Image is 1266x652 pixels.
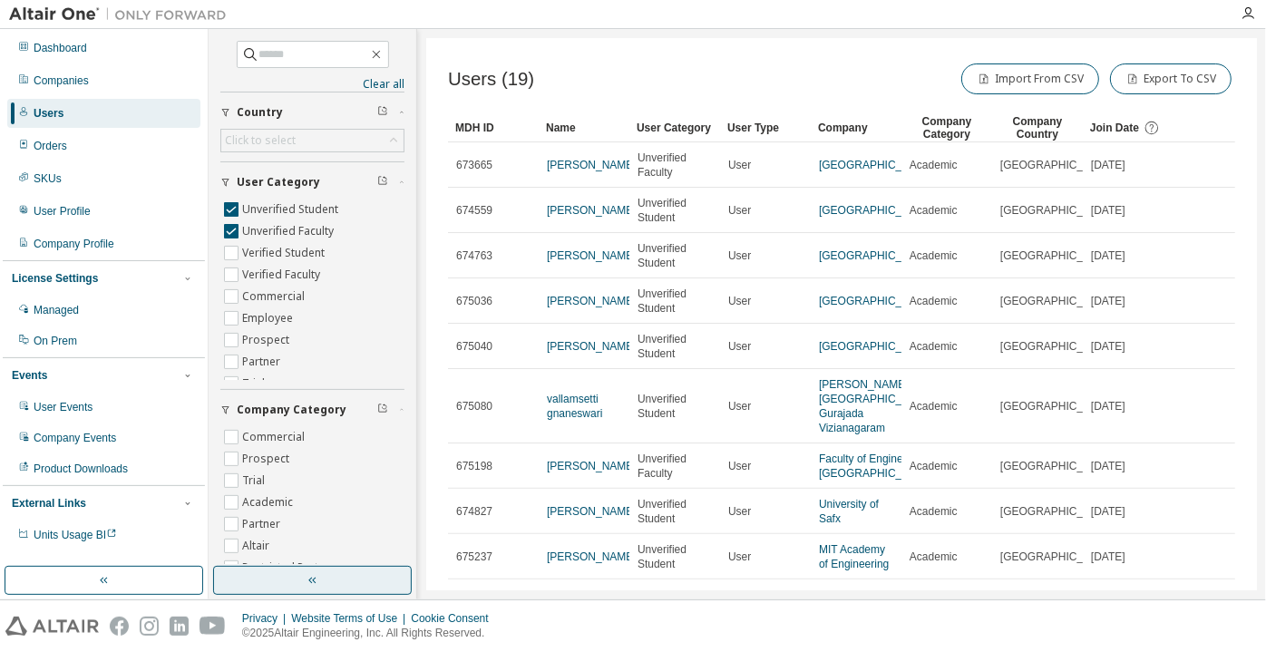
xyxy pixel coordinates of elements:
span: [GEOGRAPHIC_DATA] [1000,504,1114,519]
span: Clear filter [377,105,388,120]
span: Unverified Student [638,332,712,361]
label: Restricted Partner [242,557,339,579]
a: [PERSON_NAME] [547,249,637,262]
label: Prospect [242,448,293,470]
div: Website Terms of Use [291,611,411,626]
div: Companies [34,73,89,88]
div: External Links [12,496,86,511]
a: [PERSON_NAME] v [547,589,637,616]
div: Events [12,368,47,383]
span: [DATE] [1091,550,1125,564]
span: Units Usage BI [34,529,117,541]
span: Users (19) [448,69,534,90]
span: 675080 [456,399,492,414]
span: [GEOGRAPHIC_DATA] [1000,248,1114,263]
span: 675040 [456,339,492,354]
span: User [728,203,751,218]
span: User [728,504,751,519]
div: Cookie Consent [411,611,499,626]
span: Academic [910,203,958,218]
a: [GEOGRAPHIC_DATA] [819,204,932,217]
img: instagram.svg [140,617,159,636]
label: Partner [242,351,284,373]
img: altair_logo.svg [5,617,99,636]
label: Commercial [242,286,308,307]
div: Users [34,106,63,121]
label: Unverified Student [242,199,342,220]
button: Import From CSV [961,63,1099,94]
a: [GEOGRAPHIC_DATA] [819,295,932,307]
div: Company Profile [34,237,114,251]
p: © 2025 Altair Engineering, Inc. All Rights Reserved. [242,626,500,641]
span: [GEOGRAPHIC_DATA] [1000,459,1114,473]
div: Company [818,113,894,142]
span: 674827 [456,504,492,519]
img: facebook.svg [110,617,129,636]
button: Export To CSV [1110,63,1232,94]
span: Unverified Student [638,588,712,617]
label: Partner [242,513,284,535]
span: User [728,294,751,308]
div: Company Events [34,431,116,445]
span: [DATE] [1091,294,1125,308]
span: [GEOGRAPHIC_DATA] [1000,339,1114,354]
span: Academic [910,550,958,564]
span: Clear filter [377,403,388,417]
span: 675198 [456,459,492,473]
span: Academic [910,294,958,308]
span: Academic [910,399,958,414]
span: [GEOGRAPHIC_DATA] [1000,158,1114,172]
a: [GEOGRAPHIC_DATA] [819,159,932,171]
a: University of Safx [819,498,879,525]
span: [DATE] [1091,504,1125,519]
span: 675237 [456,550,492,564]
span: [GEOGRAPHIC_DATA] [1000,203,1114,218]
a: [GEOGRAPHIC_DATA] [819,249,932,262]
span: [DATE] [1091,158,1125,172]
div: Name [546,113,622,142]
span: User Category [237,175,320,190]
span: Academic [910,158,958,172]
label: Verified Faculty [242,264,324,286]
label: Prospect [242,329,293,351]
span: [GEOGRAPHIC_DATA] [1000,399,1114,414]
a: Faculty of Engineering [GEOGRAPHIC_DATA] [819,453,932,480]
span: Academic [910,459,958,473]
a: [PERSON_NAME] [547,550,637,563]
a: Clear all [220,77,404,92]
span: [DATE] [1091,203,1125,218]
span: [DATE] [1091,339,1125,354]
img: Altair One [9,5,236,24]
span: 675036 [456,294,492,308]
span: User [728,550,751,564]
img: youtube.svg [200,617,226,636]
span: Unverified Student [638,497,712,526]
div: Company Country [999,113,1076,142]
span: User [728,339,751,354]
a: vallamsetti gnaneswari [547,393,602,420]
a: [PERSON_NAME] [547,460,637,472]
label: Altair [242,535,273,557]
span: Unverified Student [638,196,712,225]
span: Unverified Student [638,542,712,571]
a: MIT Academy of Engineering [819,543,889,570]
span: 674559 [456,203,492,218]
div: Managed [34,303,79,317]
img: linkedin.svg [170,617,189,636]
div: Dashboard [34,41,87,55]
a: [PERSON_NAME][GEOGRAPHIC_DATA] Gurajada Vizianagaram [819,378,932,434]
div: Click to select [221,130,404,151]
a: [PERSON_NAME] [547,340,637,353]
span: Academic [910,248,958,263]
span: User [728,248,751,263]
div: License Settings [12,271,98,286]
span: Unverified Student [638,241,712,270]
span: [GEOGRAPHIC_DATA] [1000,294,1114,308]
span: Join Date [1090,122,1139,134]
label: Trial [242,470,268,491]
span: Academic [910,339,958,354]
label: Commercial [242,426,308,448]
span: Clear filter [377,175,388,190]
label: Trial [242,373,268,394]
span: User [728,399,751,414]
